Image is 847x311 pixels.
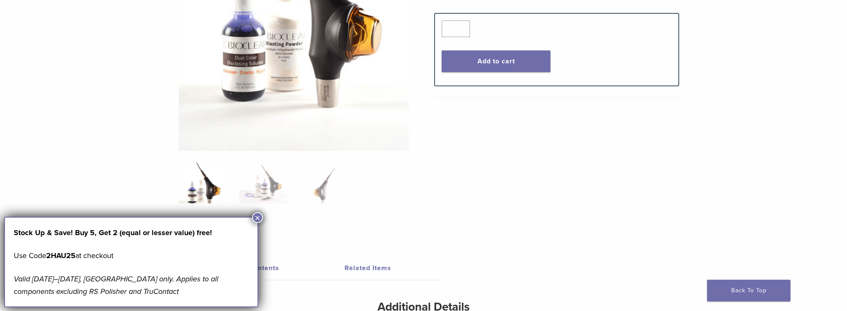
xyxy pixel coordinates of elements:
[249,256,345,280] a: Contents
[252,212,263,223] button: Close
[442,50,550,72] button: Add to cart
[239,162,287,203] img: Blaster Kit - Image 2
[14,249,249,262] p: Use Code at checkout
[300,162,348,203] img: Blaster Kit - Image 3
[14,274,218,296] em: Valid [DATE]–[DATE], [GEOGRAPHIC_DATA] only. Applies to all components excluding RS Polisher and ...
[46,251,75,260] strong: 2HAU25
[179,162,227,203] img: Bioclear-Blaster-Kit-Simplified-1-e1548850725122-324x324.jpg
[14,228,212,237] strong: Stock Up & Save! Buy 5, Get 2 (equal or lesser value) free!
[707,280,790,301] a: Back To Top
[345,256,440,280] a: Related Items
